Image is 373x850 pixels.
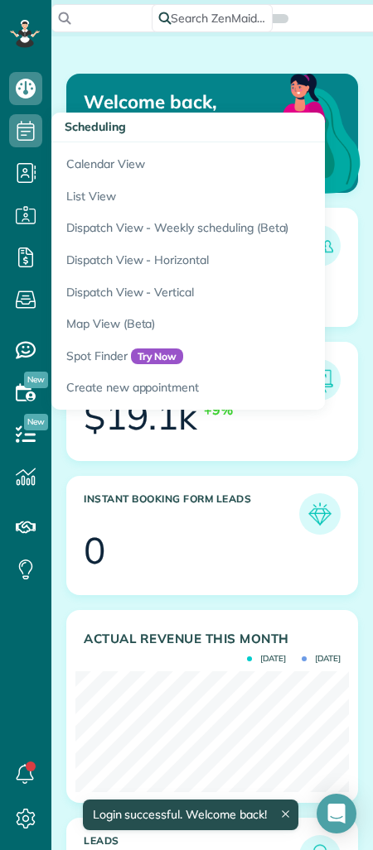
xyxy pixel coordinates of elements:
span: New [24,414,48,430]
h3: Instant Booking Form Leads [84,493,299,535]
div: +9% [204,401,233,420]
img: dashboard_welcome-42a62b7d889689a78055ac9021e634bf52bae3f8056760290aed330b23ab8690.png [203,55,364,215]
div: Login successful. Welcome back! [82,800,298,830]
span: [DATE] [247,655,286,663]
p: Welcome back, Nica! [84,91,264,135]
img: icon_form_leads-04211a6a04a5b2264e4ee56bc0799ec3eb69b7e499cbb523a139df1d13a81ae0.png [303,497,337,531]
span: Try Now [131,348,184,365]
span: New [24,372,48,388]
h3: Actual Revenue this month [84,631,341,646]
span: Scheduling [65,119,126,134]
span: [DATE] [302,655,341,663]
div: 0 [84,532,105,569]
div: $19.1k [84,398,197,435]
div: Open Intercom Messenger [317,794,356,833]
